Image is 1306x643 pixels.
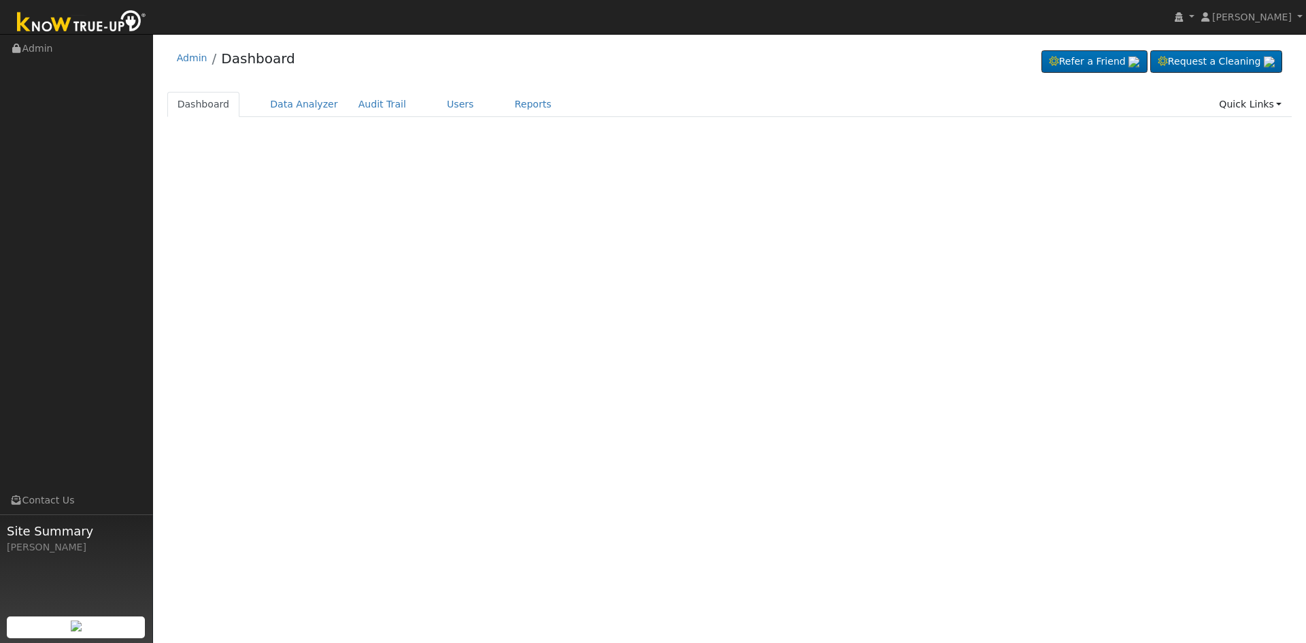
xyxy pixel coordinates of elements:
a: Dashboard [167,92,240,117]
img: retrieve [71,621,82,631]
a: Request a Cleaning [1150,50,1282,73]
a: Admin [177,52,207,63]
span: Site Summary [7,522,146,540]
a: Data Analyzer [260,92,348,117]
img: retrieve [1264,56,1275,67]
img: Know True-Up [10,7,153,38]
a: Audit Trail [348,92,416,117]
a: Quick Links [1209,92,1292,117]
a: Users [437,92,484,117]
img: retrieve [1128,56,1139,67]
div: [PERSON_NAME] [7,540,146,555]
a: Refer a Friend [1041,50,1148,73]
a: Reports [505,92,562,117]
a: Dashboard [221,50,295,67]
span: [PERSON_NAME] [1212,12,1292,22]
